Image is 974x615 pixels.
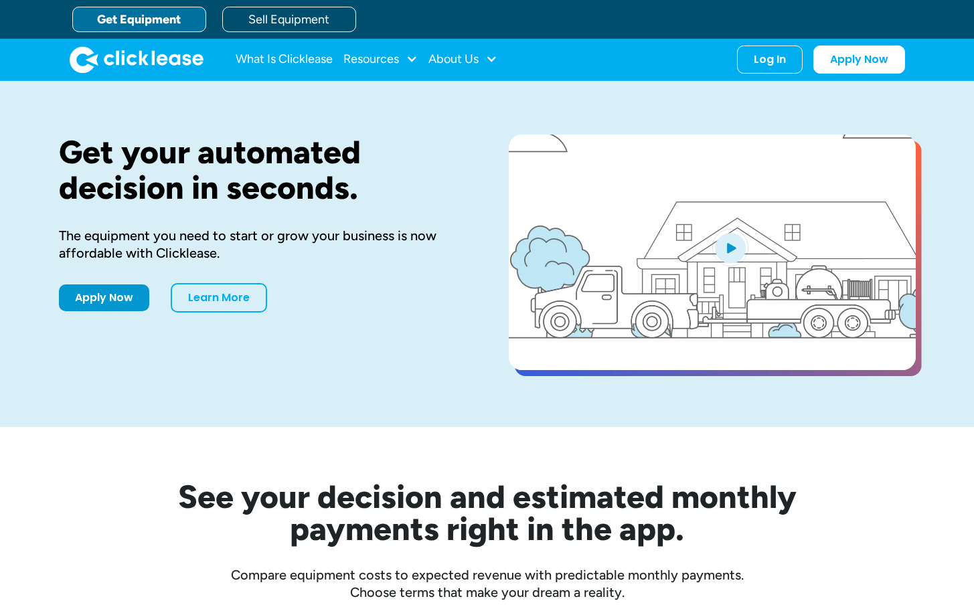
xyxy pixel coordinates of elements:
[59,227,466,262] div: The equipment you need to start or grow your business is now affordable with Clicklease.
[754,53,786,66] div: Log In
[712,229,748,266] img: Blue play button logo on a light blue circular background
[59,284,149,311] a: Apply Now
[59,135,466,205] h1: Get your automated decision in seconds.
[112,480,862,545] h2: See your decision and estimated monthly payments right in the app.
[428,46,497,73] div: About Us
[171,283,267,313] a: Learn More
[72,7,206,32] a: Get Equipment
[813,46,905,74] a: Apply Now
[236,46,333,73] a: What Is Clicklease
[70,46,204,73] a: home
[70,46,204,73] img: Clicklease logo
[509,135,916,370] a: open lightbox
[343,46,418,73] div: Resources
[222,7,356,32] a: Sell Equipment
[59,566,916,601] div: Compare equipment costs to expected revenue with predictable monthly payments. Choose terms that ...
